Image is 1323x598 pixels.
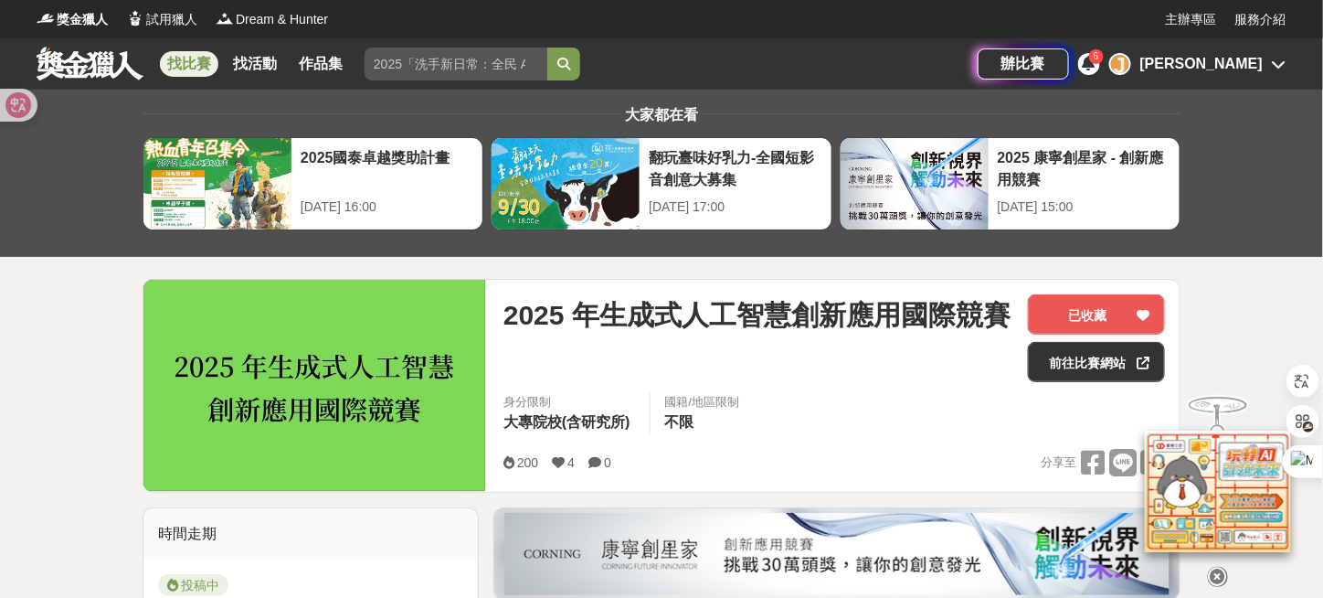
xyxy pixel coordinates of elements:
img: Logo [126,9,144,27]
button: 已收藏 [1028,294,1165,335]
a: 服務介紹 [1235,10,1286,29]
span: 大專院校(含研究所) [503,414,630,430]
span: 投稿中 [158,574,228,596]
span: 6 [1094,51,1099,61]
a: 主辦專區 [1166,10,1217,29]
a: 辦比賽 [978,48,1069,80]
a: 找活動 [226,51,284,77]
img: d2146d9a-e6f6-4337-9592-8cefde37ba6b.png [1145,425,1291,547]
a: 2025 康寧創星家 - 創新應用競賽[DATE] 15:00 [840,137,1180,230]
div: 身分限制 [503,393,635,411]
a: 翻玩臺味好乳力-全國短影音創意大募集[DATE] 17:00 [491,137,831,230]
a: 作品集 [291,51,350,77]
span: 200 [517,455,538,470]
span: 大家都在看 [620,107,703,123]
span: 不限 [665,414,694,430]
div: 國籍/地區限制 [665,393,740,411]
div: 時間走期 [143,508,478,560]
a: 找比賽 [160,51,218,77]
img: be6ed63e-7b41-4cb8-917a-a53bd949b1b4.png [504,513,1170,595]
div: [DATE] 17:00 [649,198,821,217]
a: 2025國泰卓越獎助計畫[DATE] 16:00 [143,137,483,230]
div: J [1109,53,1131,75]
div: 2025國泰卓越獎助計畫 [301,147,473,188]
input: 2025「洗手新日常：全民 ALL IN」洗手歌全台徵選 [365,48,547,80]
img: Logo [37,9,55,27]
div: [DATE] 15:00 [998,198,1170,217]
a: 前往比賽網站 [1028,342,1165,382]
span: 0 [604,455,611,470]
div: 2025 康寧創星家 - 創新應用競賽 [998,147,1170,188]
span: 試用獵人 [146,10,197,29]
a: Logo獎金獵人 [37,10,108,29]
span: 4 [567,455,575,470]
div: 翻玩臺味好乳力-全國短影音創意大募集 [649,147,821,188]
a: Logo試用獵人 [126,10,197,29]
img: Cover Image [143,280,485,491]
a: LogoDream & Hunter [216,10,328,29]
span: Dream & Hunter [236,10,328,29]
span: 分享至 [1041,449,1076,476]
div: [DATE] 16:00 [301,198,473,217]
div: [PERSON_NAME] [1140,53,1263,75]
span: 2025 年生成式人工智慧創新應用國際競賽 [503,294,1011,336]
span: 獎金獵人 [57,10,108,29]
img: Logo [216,9,234,27]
